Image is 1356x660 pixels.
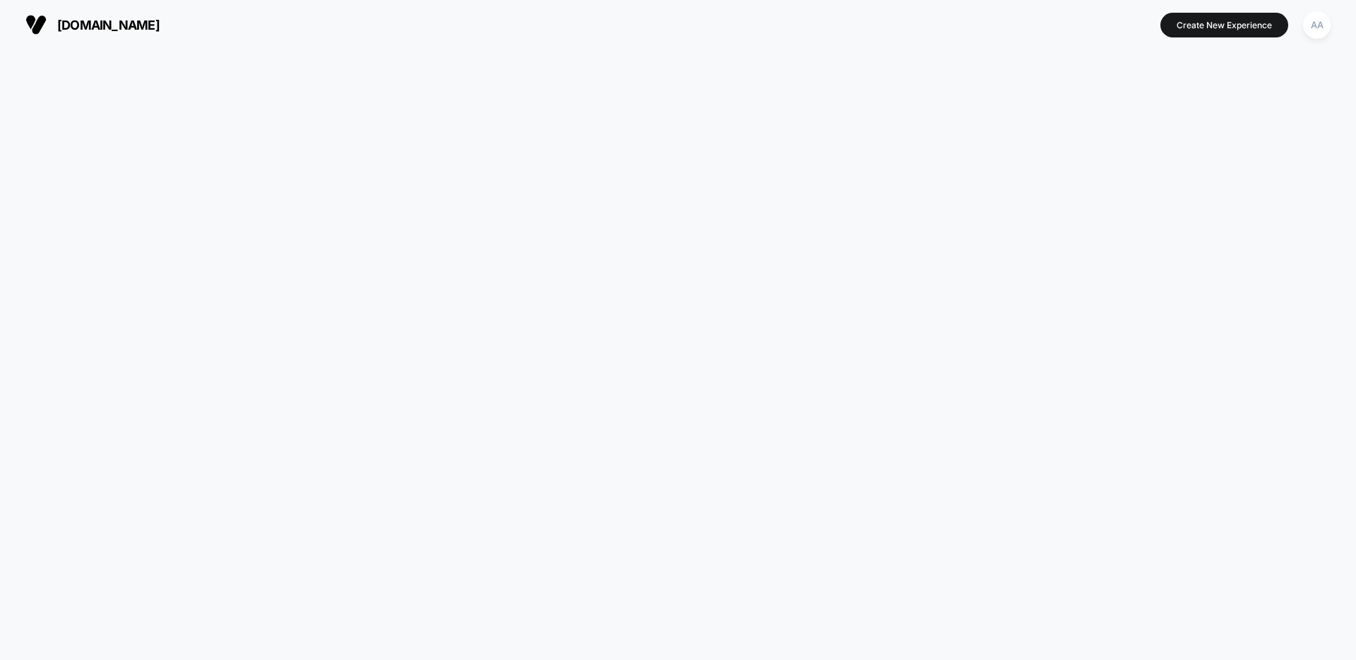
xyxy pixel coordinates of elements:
button: AA [1299,11,1335,40]
button: Create New Experience [1160,13,1288,37]
span: [DOMAIN_NAME] [57,18,160,33]
button: [DOMAIN_NAME] [21,13,164,36]
div: AA [1303,11,1331,39]
img: Visually logo [25,14,47,35]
